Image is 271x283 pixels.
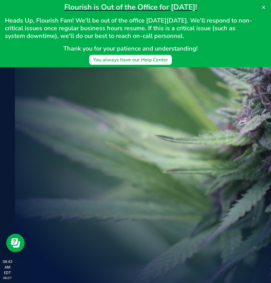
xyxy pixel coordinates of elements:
iframe: Resource center [6,234,25,252]
span: Flourish is Out of the Office for [DATE]! [64,2,197,12]
span: Heads Up, Flourish Fam! We'll be out of the office [DATE][DATE]. We'll respond to non-critical is... [5,16,252,40]
div: You always have our Help Center [93,56,168,64]
span: Thank you for your patience and understanding! [63,44,198,53]
p: 08/27 [3,276,12,280]
p: 08:43 AM EDT [3,259,12,276]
